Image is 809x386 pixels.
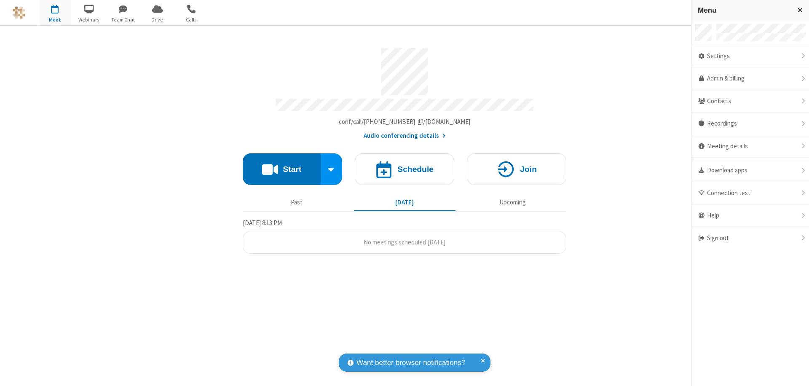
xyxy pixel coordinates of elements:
button: Join [467,153,566,185]
img: QA Selenium DO NOT DELETE OR CHANGE [13,6,25,19]
button: Past [246,194,348,210]
div: Start conference options [321,153,343,185]
h4: Join [520,165,537,173]
h4: Schedule [397,165,434,173]
button: Copy my meeting room linkCopy my meeting room link [339,117,471,127]
div: Sign out [691,227,809,249]
div: Contacts [691,90,809,113]
div: Settings [691,45,809,68]
button: Schedule [355,153,454,185]
span: Calls [176,16,207,24]
div: Recordings [691,113,809,135]
div: Connection test [691,182,809,205]
span: No meetings scheduled [DATE] [364,238,445,246]
span: Team Chat [107,16,139,24]
span: Meet [39,16,71,24]
span: [DATE] 8:13 PM [243,219,282,227]
span: Drive [142,16,173,24]
a: Admin & billing [691,67,809,90]
h3: Menu [698,6,790,14]
button: [DATE] [354,194,455,210]
button: Upcoming [462,194,563,210]
span: Want better browser notifications? [356,357,465,368]
div: Download apps [691,159,809,182]
span: Copy my meeting room link [339,118,471,126]
section: Account details [243,42,566,141]
section: Today's Meetings [243,218,566,254]
h4: Start [283,165,301,173]
span: Webinars [73,16,105,24]
button: Audio conferencing details [364,131,446,141]
div: Help [691,204,809,227]
button: Start [243,153,321,185]
div: Meeting details [691,135,809,158]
